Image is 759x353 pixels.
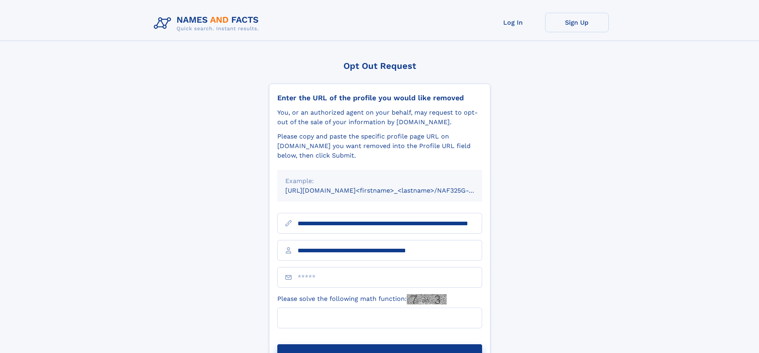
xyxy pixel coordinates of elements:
a: Sign Up [545,13,609,32]
a: Log In [481,13,545,32]
label: Please solve the following math function: [277,294,447,304]
div: Enter the URL of the profile you would like removed [277,94,482,102]
img: Logo Names and Facts [151,13,265,34]
div: Please copy and paste the specific profile page URL on [DOMAIN_NAME] you want removed into the Pr... [277,132,482,160]
div: Example: [285,176,474,186]
small: [URL][DOMAIN_NAME]<firstname>_<lastname>/NAF325G-xxxxxxxx [285,187,497,194]
div: You, or an authorized agent on your behalf, may request to opt-out of the sale of your informatio... [277,108,482,127]
div: Opt Out Request [269,61,490,71]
